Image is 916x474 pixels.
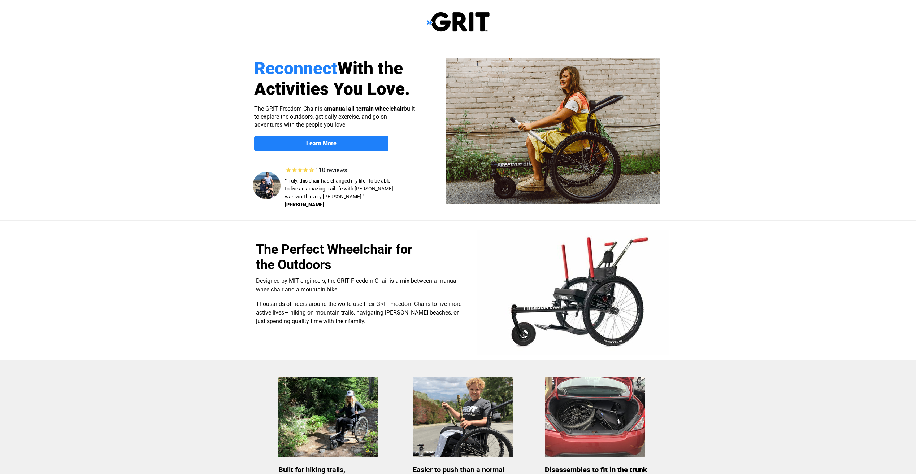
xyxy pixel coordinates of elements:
span: Thousands of riders around the world use their GRIT Freedom Chairs to live more active lives— hik... [256,300,461,325]
strong: Learn More [306,140,337,147]
span: The Perfect Wheelchair for the Outdoors [256,242,412,272]
span: The GRIT Freedom Chair is a built to explore the outdoors, get daily exercise, and go on adventur... [254,105,415,128]
a: Learn More [254,136,388,151]
span: “Truly, this chair has changed my life. To be able to live an amazing trail life with [PERSON_NAM... [285,178,393,199]
span: With the [338,58,403,79]
span: Designed by MIT engineers, the GRIT Freedom Chair is a mix between a manual wheelchair and a moun... [256,277,458,293]
span: Reconnect [254,58,338,79]
strong: manual all-terrain wheelchair [327,105,404,112]
span: Activities You Love. [254,79,410,99]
